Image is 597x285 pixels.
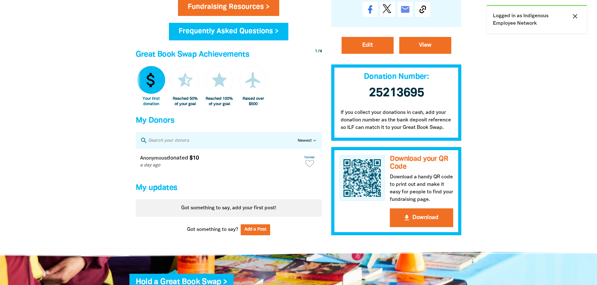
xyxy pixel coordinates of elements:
[390,208,453,227] button: get_appDownload
[380,2,395,17] a: Post
[136,149,322,174] div: Paginated content
[140,162,301,169] p: a day ago
[400,4,410,14] i: email
[399,37,451,54] a: View
[415,2,430,17] button: Copy Link
[136,48,322,61] h4: Great Book Swap Achievements
[302,153,317,169] button: Thank
[302,156,317,159] span: Thank
[171,96,199,107] div: Reached 50% of your goal
[167,155,188,160] span: donated
[364,73,429,80] span: Donation Number:
[148,136,298,145] input: Search your donors
[205,96,233,107] div: Reached 100% of your goal
[398,2,413,17] a: email
[403,214,411,221] i: get_app
[140,156,167,160] em: Anonymous
[569,12,581,20] button: close
[136,117,174,124] span: My Donors
[190,155,199,160] em: $10
[390,155,453,170] h3: Download your QR Code
[210,71,229,89] i: star
[331,103,462,141] p: If you collect your donations in cash, add your donation number as the bank deposit reference so ...
[140,137,148,144] i: search
[244,71,263,89] i: airplanemode_active
[136,184,177,191] span: My updates
[169,23,288,40] a: Frequently Asked Questions >
[571,13,579,20] i: close
[315,48,322,54] div: / 4
[241,224,270,235] button: Add a Post
[369,87,424,99] span: 25213695
[363,2,378,17] a: Share
[342,37,394,54] a: Edit
[487,5,587,33] div: Logged in as Indigenous Employee Network
[239,96,267,107] div: Raised over $500
[315,49,317,53] span: 1
[142,71,160,89] i: attach_money
[136,199,322,217] div: Got something to say, add your first post!
[176,71,195,89] i: star_half
[136,199,322,217] div: Paginated content
[137,96,165,107] div: Your first donation
[187,226,238,233] span: Got something to say?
